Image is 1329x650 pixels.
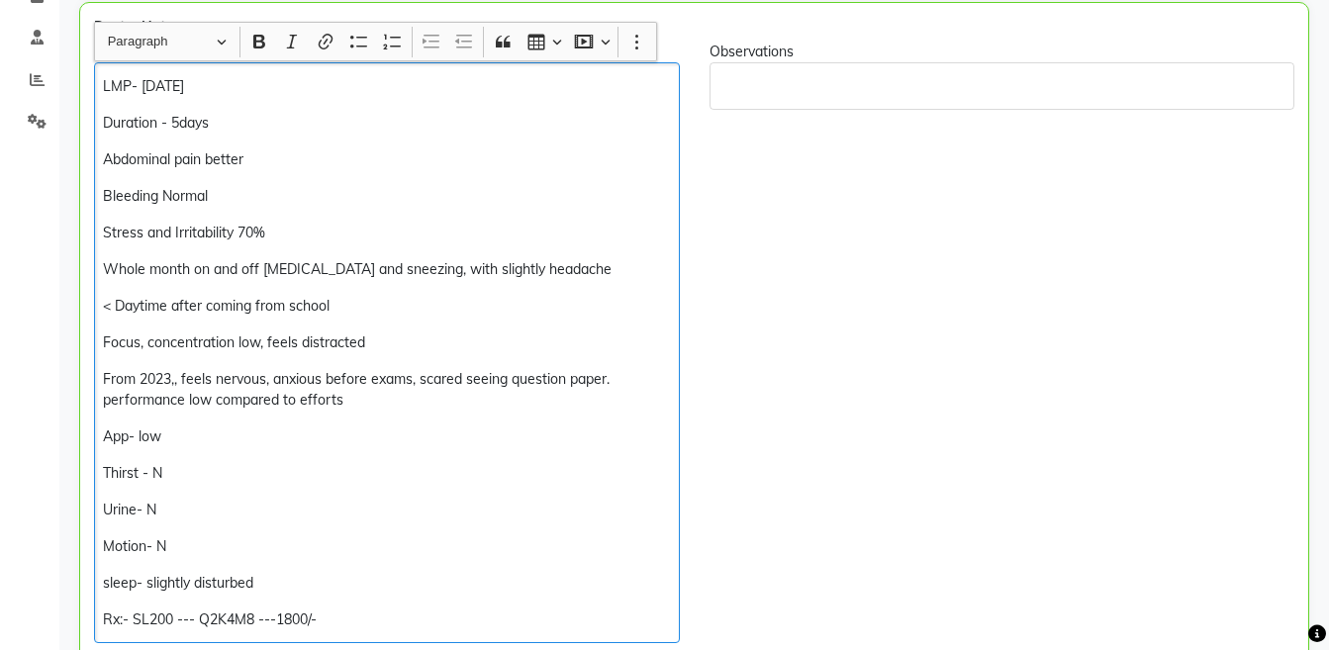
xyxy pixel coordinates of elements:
[103,296,670,317] p: < Daytime after coming from school
[103,500,670,520] p: Urine- N
[103,536,670,557] p: Motion- N
[94,17,1294,38] div: Doctor Notes
[103,463,670,484] p: Thirst - N
[103,369,670,411] p: From 2023,, feels nervous, anxious before exams, scared seeing question paper. performance low co...
[103,76,670,97] p: LMP- [DATE]
[103,113,670,134] p: Duration - 5days
[103,259,670,280] p: Whole month on and off [MEDICAL_DATA] and sneezing, with slightly headache
[710,42,1295,62] div: Observations
[710,62,1295,110] div: Rich Text Editor, main
[94,62,680,643] div: Rich Text Editor, main
[103,332,670,353] p: Focus, concentration low, feels distracted
[103,426,670,447] p: App- low
[95,23,656,60] div: Editor toolbar
[103,573,670,594] p: sleep- slightly disturbed
[108,30,211,53] span: Paragraph
[103,223,670,243] p: Stress and Irritability 70%
[99,27,236,57] button: Paragraph
[103,149,670,170] p: Abdominal pain better
[103,186,670,207] p: Bleeding Normal
[103,609,670,630] p: Rx:- SL200 --- Q2K4M8 ---1800/-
